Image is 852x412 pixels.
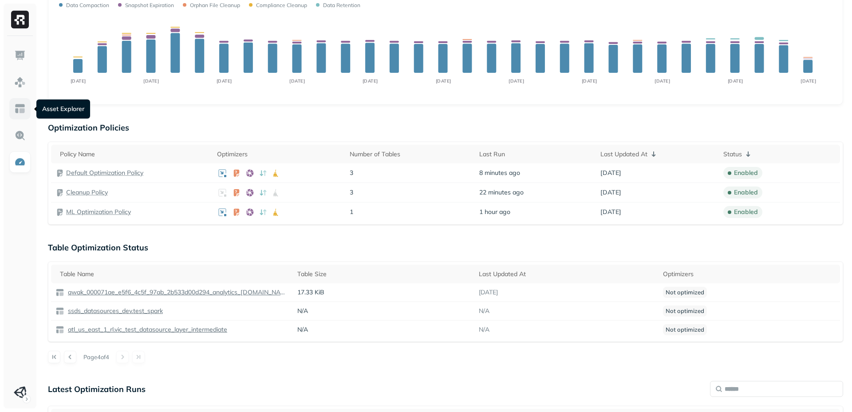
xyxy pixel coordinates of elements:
div: Status [723,149,836,159]
img: Dashboard [14,50,26,61]
p: ssds_datasources_dev.test_spark [66,307,163,315]
p: Compliance Cleanup [256,2,307,8]
p: enabled [734,188,758,197]
img: Unity [14,386,26,399]
a: ssds_datasources_dev.test_spark [64,307,163,315]
span: [DATE] [600,169,621,177]
p: enabled [734,169,758,177]
div: Table Size [297,269,470,279]
span: 8 minutes ago [479,169,520,177]
a: ML Optimization Policy [66,208,131,216]
div: Optimizers [663,269,836,279]
img: Query Explorer [14,130,26,141]
img: Assets [14,76,26,88]
img: Optimization [14,156,26,168]
div: Optimizers [217,149,341,159]
p: 17.33 KiB [297,288,470,297]
span: 22 minutes ago [479,188,524,197]
div: Table Name [60,269,288,279]
div: Last Run [479,149,592,159]
div: Last Updated At [600,149,714,159]
p: 3 [350,188,470,197]
p: Page 4 of 4 [83,353,109,361]
p: N/A [297,325,470,334]
p: Not optimized [663,287,707,298]
div: Asset Explorer [36,99,90,119]
tspan: [DATE] [728,78,743,84]
p: Orphan File Cleanup [190,2,240,8]
p: [DATE] [479,288,498,297]
span: 1 hour ago [479,208,510,216]
p: Data Retention [323,2,360,8]
p: Optimization Policies [48,123,843,133]
div: Number of Tables [350,149,470,159]
div: Policy Name [60,149,208,159]
img: table [55,307,64,316]
p: N/A [479,325,489,334]
tspan: [DATE] [363,78,378,84]
tspan: [DATE] [801,78,816,84]
tspan: [DATE] [509,78,524,84]
p: Not optimized [663,324,707,335]
tspan: [DATE] [71,78,86,84]
p: enabled [734,208,758,216]
a: Default Optimization Policy [66,169,143,177]
p: Table Optimization Status [48,242,843,253]
tspan: [DATE] [143,78,159,84]
tspan: [DATE] [655,78,670,84]
p: 1 [350,208,470,216]
tspan: [DATE] [289,78,305,84]
tspan: [DATE] [436,78,451,84]
div: Last Updated At [479,269,654,279]
img: table [55,325,64,334]
a: Cleanup Policy [66,188,108,197]
p: Data Compaction [66,2,109,8]
p: N/A [297,307,470,315]
span: [DATE] [600,208,621,216]
p: 3 [350,169,470,177]
p: Not optimized [663,305,707,317]
img: Asset Explorer [14,103,26,115]
p: Latest Optimization Runs [48,384,146,394]
p: atl_us_east_1_rl.vic_test_datasource_layer_intermediate [66,325,227,334]
p: Snapshot Expiration [125,2,174,8]
span: [DATE] [600,188,621,197]
p: N/A [479,307,489,315]
a: atl_us_east_1_rl.vic_test_datasource_layer_intermediate [64,325,227,334]
p: qwak_000071ae_e5f6_4c5f_97ab_2b533d00d294_analytics_[DOMAIN_NAME]_risk [66,288,288,297]
a: qwak_000071ae_e5f6_4c5f_97ab_2b533d00d294_analytics_[DOMAIN_NAME]_risk [64,288,288,297]
img: Ryft [11,11,29,28]
tspan: [DATE] [582,78,597,84]
img: table [55,288,64,297]
tspan: [DATE] [217,78,232,84]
